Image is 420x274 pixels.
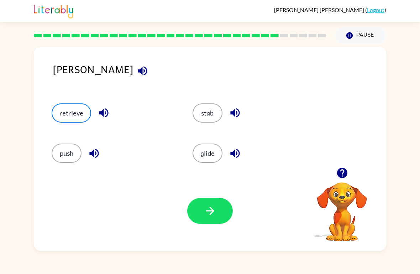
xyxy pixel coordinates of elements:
[34,3,73,18] img: Literably
[52,103,91,123] button: retrieve
[193,103,222,123] button: stab
[367,6,384,13] a: Logout
[306,171,378,242] video: Your browser must support playing .mp4 files to use Literably. Please try using another browser.
[335,27,386,44] button: Pause
[274,6,365,13] span: [PERSON_NAME] [PERSON_NAME]
[193,144,222,163] button: glide
[53,61,386,89] div: [PERSON_NAME]
[52,144,82,163] button: push
[274,6,386,13] div: ( )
